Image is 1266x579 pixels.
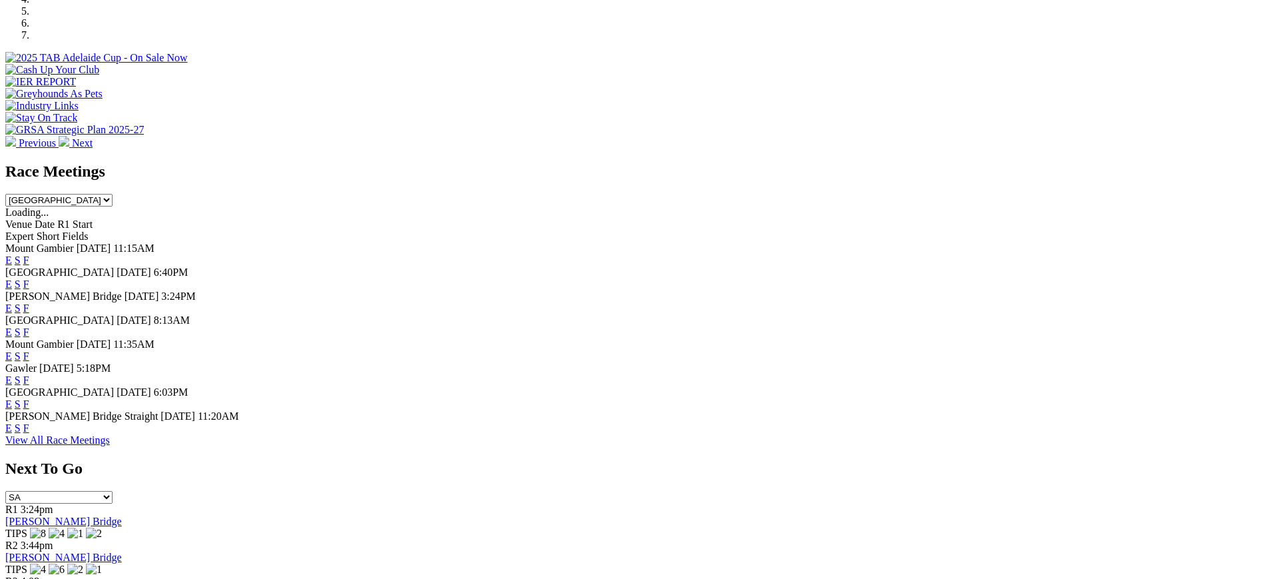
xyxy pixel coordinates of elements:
[59,137,93,149] a: Next
[15,422,21,434] a: S
[5,564,27,575] span: TIPS
[5,374,12,386] a: E
[23,279,29,290] a: F
[77,362,111,374] span: 5:18PM
[5,410,158,422] span: [PERSON_NAME] Bridge Straight
[39,362,74,374] span: [DATE]
[15,326,21,338] a: S
[5,386,114,398] span: [GEOGRAPHIC_DATA]
[67,564,83,576] img: 2
[5,516,122,527] a: [PERSON_NAME] Bridge
[5,350,12,362] a: E
[5,422,12,434] a: E
[5,124,144,136] img: GRSA Strategic Plan 2025-27
[49,564,65,576] img: 6
[23,302,29,314] a: F
[5,219,32,230] span: Venue
[161,290,196,302] span: 3:24PM
[125,290,159,302] span: [DATE]
[23,350,29,362] a: F
[5,207,49,218] span: Loading...
[5,243,74,254] span: Mount Gambier
[15,302,21,314] a: S
[5,362,37,374] span: Gawler
[5,326,12,338] a: E
[23,326,29,338] a: F
[23,374,29,386] a: F
[117,267,151,278] span: [DATE]
[5,255,12,266] a: E
[5,540,18,551] span: R2
[23,255,29,266] a: F
[23,422,29,434] a: F
[5,112,77,124] img: Stay On Track
[5,434,110,446] a: View All Race Meetings
[77,243,111,254] span: [DATE]
[30,564,46,576] img: 4
[30,528,46,540] img: 8
[5,76,76,88] img: IER REPORT
[21,540,53,551] span: 3:44pm
[21,504,53,515] span: 3:24pm
[5,100,79,112] img: Industry Links
[5,460,1261,478] h2: Next To Go
[5,267,114,278] span: [GEOGRAPHIC_DATA]
[117,314,151,326] span: [DATE]
[198,410,239,422] span: 11:20AM
[15,350,21,362] a: S
[154,314,190,326] span: 8:13AM
[117,386,151,398] span: [DATE]
[35,219,55,230] span: Date
[5,528,27,539] span: TIPS
[62,231,88,242] span: Fields
[57,219,93,230] span: R1 Start
[113,338,155,350] span: 11:35AM
[49,528,65,540] img: 4
[23,398,29,410] a: F
[160,410,195,422] span: [DATE]
[5,338,74,350] span: Mount Gambier
[5,52,188,64] img: 2025 TAB Adelaide Cup - On Sale Now
[59,136,69,147] img: chevron-right-pager-white.svg
[154,267,188,278] span: 6:40PM
[86,528,102,540] img: 2
[5,314,114,326] span: [GEOGRAPHIC_DATA]
[154,386,188,398] span: 6:03PM
[5,137,59,149] a: Previous
[5,302,12,314] a: E
[37,231,60,242] span: Short
[5,290,122,302] span: [PERSON_NAME] Bridge
[77,338,111,350] span: [DATE]
[15,279,21,290] a: S
[5,504,18,515] span: R1
[19,137,56,149] span: Previous
[5,279,12,290] a: E
[15,398,21,410] a: S
[67,528,83,540] img: 1
[5,552,122,563] a: [PERSON_NAME] Bridge
[5,64,99,76] img: Cash Up Your Club
[15,374,21,386] a: S
[5,163,1261,181] h2: Race Meetings
[113,243,155,254] span: 11:15AM
[5,398,12,410] a: E
[72,137,93,149] span: Next
[86,564,102,576] img: 1
[15,255,21,266] a: S
[5,231,34,242] span: Expert
[5,88,103,100] img: Greyhounds As Pets
[5,136,16,147] img: chevron-left-pager-white.svg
